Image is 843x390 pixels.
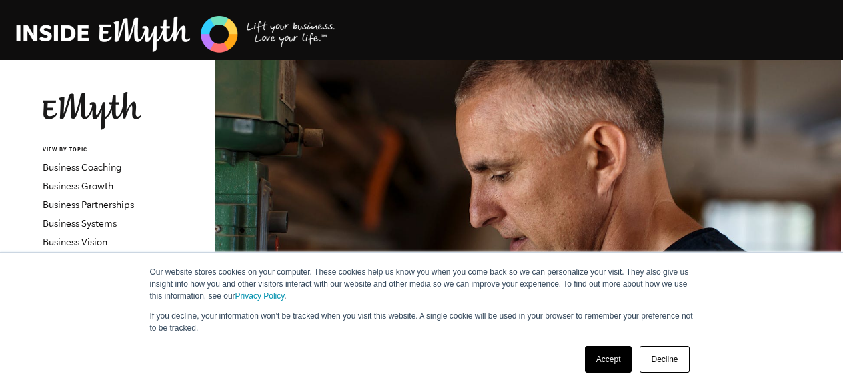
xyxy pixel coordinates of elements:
img: EMyth [43,92,141,130]
h6: VIEW BY TOPIC [43,146,203,155]
a: Business Coaching [43,162,122,173]
p: Our website stores cookies on your computer. These cookies help us know you when you come back so... [150,266,694,302]
a: Privacy Policy [235,291,285,301]
a: Business Systems [43,218,117,229]
a: Decline [640,346,689,373]
a: Accept [585,346,632,373]
a: Business Partnerships [43,199,134,210]
a: Business Vision [43,237,107,247]
p: If you decline, your information won’t be tracked when you visit this website. A single cookie wi... [150,310,694,334]
img: EMyth Business Coaching [16,14,336,55]
a: Business Growth [43,181,113,191]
